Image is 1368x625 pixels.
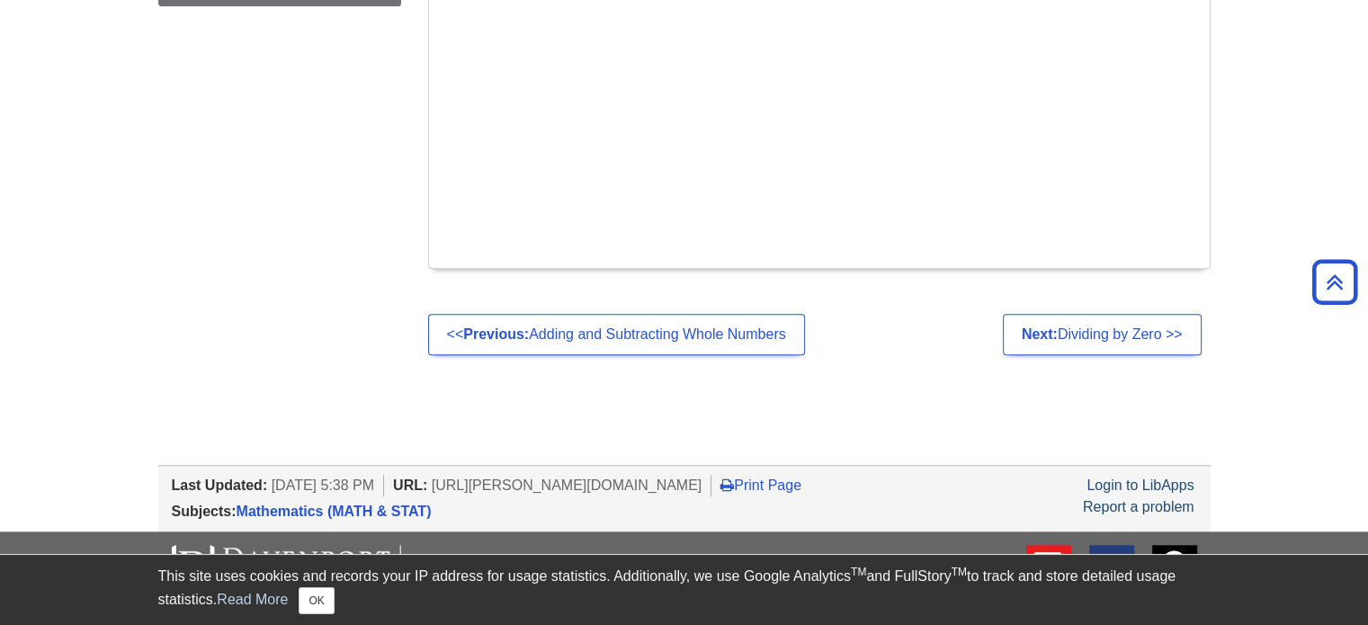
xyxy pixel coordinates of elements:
[1083,499,1194,514] a: Report a problem
[237,504,432,519] a: Mathematics (MATH & STAT)
[432,478,702,493] span: [URL][PERSON_NAME][DOMAIN_NAME]
[1026,545,1071,607] a: E-mail
[720,478,734,492] i: Print Page
[393,478,427,493] span: URL:
[1003,314,1202,355] a: Next:Dividing by Zero >>
[1022,326,1058,342] strong: Next:
[1086,478,1194,493] a: Login to LibApps
[172,545,514,592] img: DU Libraries
[172,504,237,519] span: Subjects:
[1152,545,1197,607] a: FAQ
[428,314,805,355] a: <<Previous:Adding and Subtracting Whole Numbers
[272,478,374,493] span: [DATE] 5:38 PM
[851,566,866,578] sup: TM
[1306,270,1364,294] a: Back to Top
[952,566,967,578] sup: TM
[299,587,334,614] button: Close
[720,478,801,493] a: Print Page
[172,478,268,493] span: Last Updated:
[158,566,1211,614] div: This site uses cookies and records your IP address for usage statistics. Additionally, we use Goo...
[1089,545,1134,607] a: Text
[463,326,529,342] strong: Previous:
[217,592,288,607] a: Read More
